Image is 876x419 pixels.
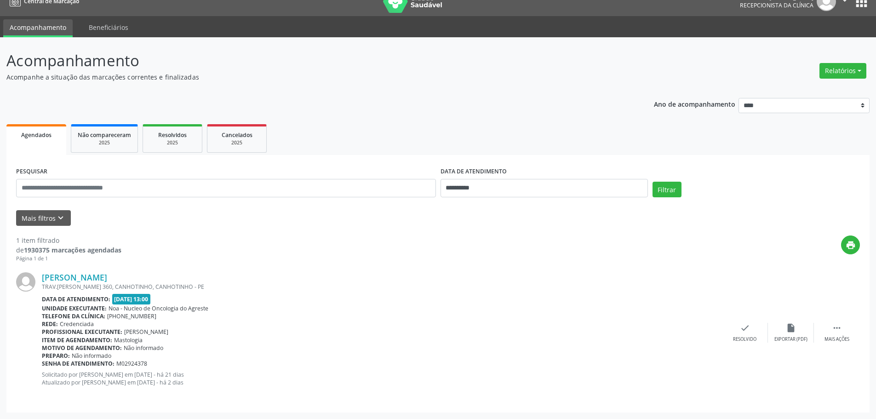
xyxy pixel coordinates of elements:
[42,328,122,336] b: Profissional executante:
[149,139,195,146] div: 2025
[441,165,507,179] label: DATA DE ATENDIMENTO
[72,352,111,360] span: Não informado
[16,245,121,255] div: de
[819,63,866,79] button: Relatórios
[24,246,121,254] strong: 1930375 marcações agendadas
[3,19,73,37] a: Acompanhamento
[16,272,35,292] img: img
[42,320,58,328] b: Rede:
[114,336,143,344] span: Mastologia
[6,72,611,82] p: Acompanhe a situação das marcações correntes e finalizadas
[222,131,252,139] span: Cancelados
[82,19,135,35] a: Beneficiários
[774,336,807,343] div: Exportar (PDF)
[786,323,796,333] i: insert_drive_file
[42,352,70,360] b: Preparo:
[16,210,71,226] button: Mais filtroskeyboard_arrow_down
[16,165,47,179] label: PESQUISAR
[740,323,750,333] i: check
[21,131,52,139] span: Agendados
[42,336,112,344] b: Item de agendamento:
[42,312,105,320] b: Telefone da clínica:
[78,131,131,139] span: Não compareceram
[42,371,722,386] p: Solicitado por [PERSON_NAME] em [DATE] - há 21 dias Atualizado por [PERSON_NAME] em [DATE] - há 2...
[214,139,260,146] div: 2025
[42,283,722,291] div: TRAV.[PERSON_NAME] 360, CANHOTINHO, CANHOTINHO - PE
[42,272,107,282] a: [PERSON_NAME]
[78,139,131,146] div: 2025
[124,344,163,352] span: Não informado
[6,49,611,72] p: Acompanhamento
[116,360,147,367] span: M02924378
[654,98,735,109] p: Ano de acompanhamento
[16,235,121,245] div: 1 item filtrado
[42,295,110,303] b: Data de atendimento:
[109,304,208,312] span: Noa - Nucleo de Oncologia do Agreste
[60,320,94,328] span: Credenciada
[16,255,121,263] div: Página 1 de 1
[733,336,756,343] div: Resolvido
[841,235,860,254] button: print
[158,131,187,139] span: Resolvidos
[124,328,168,336] span: [PERSON_NAME]
[42,304,107,312] b: Unidade executante:
[824,336,849,343] div: Mais ações
[846,240,856,250] i: print
[832,323,842,333] i: 
[107,312,156,320] span: [PHONE_NUMBER]
[740,1,813,9] span: Recepcionista da clínica
[112,294,151,304] span: [DATE] 13:00
[653,182,681,197] button: Filtrar
[42,360,115,367] b: Senha de atendimento:
[42,344,122,352] b: Motivo de agendamento:
[56,213,66,223] i: keyboard_arrow_down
